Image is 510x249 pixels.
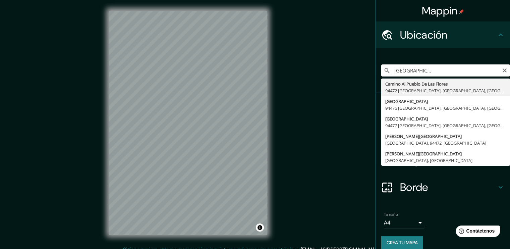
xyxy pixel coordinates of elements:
[459,9,464,14] img: pin-icon.png
[385,98,428,104] font: [GEOGRAPHIC_DATA]
[384,212,398,217] font: Tamaño
[385,81,448,87] font: Camino Al Pueblo De Las Flores
[385,116,428,122] font: [GEOGRAPHIC_DATA]
[376,147,510,174] div: Disposición
[376,21,510,48] div: Ubicación
[376,174,510,201] div: Borde
[385,151,462,157] font: [PERSON_NAME][GEOGRAPHIC_DATA]
[109,11,267,235] canvas: Mapa
[256,223,264,232] button: Activar o desactivar atribución
[385,133,462,139] font: [PERSON_NAME][GEOGRAPHIC_DATA]
[385,157,472,163] font: [GEOGRAPHIC_DATA], [GEOGRAPHIC_DATA]
[376,93,510,120] div: Patas
[387,240,418,246] font: Crea tu mapa
[502,67,507,73] button: Claro
[381,64,510,77] input: Elige tu ciudad o zona
[400,180,428,194] font: Borde
[385,140,486,146] font: [GEOGRAPHIC_DATA], 94472, [GEOGRAPHIC_DATA]
[381,236,423,249] button: Crea tu mapa
[384,219,391,226] font: A4
[400,28,448,42] font: Ubicación
[384,217,424,228] div: A4
[376,120,510,147] div: Estilo
[450,223,503,242] iframe: Lanzador de widgets de ayuda
[422,4,458,18] font: Mappin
